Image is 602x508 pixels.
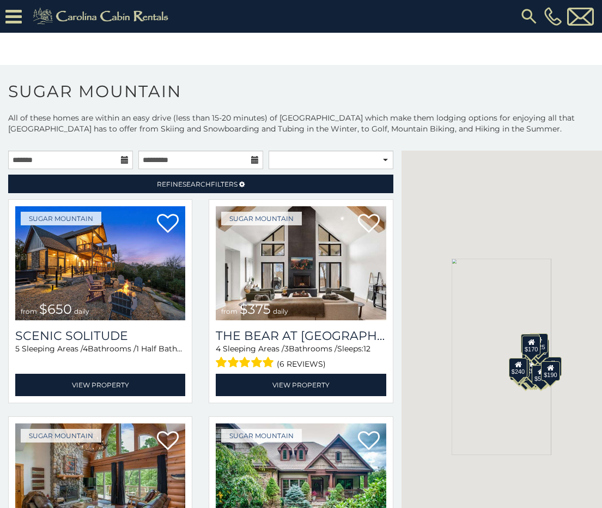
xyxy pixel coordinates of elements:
[221,307,238,315] span: from
[543,357,561,376] div: $155
[21,429,101,443] a: Sugar Mountain
[216,206,386,320] img: The Bear At Sugar Mountain
[530,339,549,358] div: $125
[136,344,186,354] span: 1 Half Baths /
[240,301,271,317] span: $375
[216,328,386,343] a: The Bear At [GEOGRAPHIC_DATA]
[532,365,550,385] div: $500
[15,343,185,371] div: Sleeping Areas / Bathrooms / Sleeps:
[277,357,326,371] span: (6 reviews)
[284,344,289,354] span: 3
[83,344,88,354] span: 4
[21,307,37,315] span: from
[216,343,386,371] div: Sleeping Areas / Bathrooms / Sleeps:
[74,307,89,315] span: daily
[15,206,185,320] a: Scenic Solitude from $650 daily
[15,344,20,354] span: 5
[39,301,72,317] span: $650
[21,212,101,225] a: Sugar Mountain
[529,333,548,353] div: $225
[15,374,185,396] a: View Property
[541,361,560,381] div: $190
[15,328,185,343] a: Scenic Solitude
[216,344,221,354] span: 4
[358,213,380,236] a: Add to favorites
[509,358,527,378] div: $240
[157,430,179,453] a: Add to favorites
[15,206,185,320] img: Scenic Solitude
[519,7,539,26] img: search-regular.svg
[157,180,238,188] span: Refine Filters
[221,429,302,443] a: Sugar Mountain
[542,7,564,26] a: [PHONE_NUMBER]
[521,334,539,354] div: $240
[522,336,540,355] div: $170
[216,328,386,343] h3: The Bear At Sugar Mountain
[363,344,370,354] span: 12
[522,346,546,366] div: $1,095
[358,430,380,453] a: Add to favorites
[510,358,529,378] div: $210
[157,213,179,236] a: Add to favorites
[216,374,386,396] a: View Property
[216,206,386,320] a: The Bear At Sugar Mountain from $375 daily
[27,5,178,27] img: Khaki-logo.png
[221,212,302,225] a: Sugar Mountain
[8,175,393,193] a: RefineSearchFilters
[273,307,288,315] span: daily
[183,180,211,188] span: Search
